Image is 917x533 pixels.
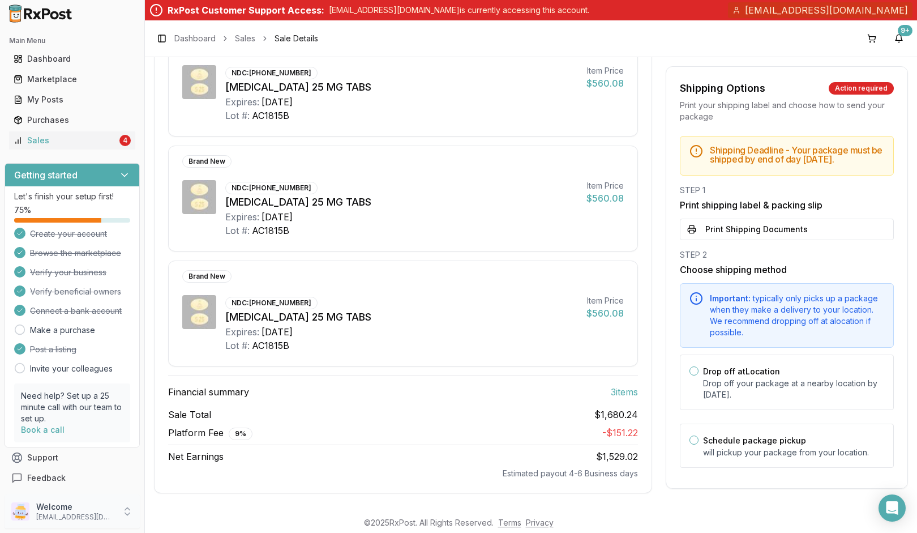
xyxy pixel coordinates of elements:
[680,249,894,261] div: STEP 2
[5,468,140,488] button: Feedback
[5,5,77,23] img: RxPost Logo
[586,65,624,76] div: Item Price
[586,76,624,90] div: $560.08
[182,270,232,283] div: Brand New
[225,182,318,194] div: NDC: [PHONE_NUMBER]
[710,293,751,303] span: Important:
[596,451,638,462] span: $1,529.02
[36,513,115,522] p: [EMAIL_ADDRESS][DOMAIN_NAME]
[229,428,252,440] div: 9 %
[168,3,324,17] div: RxPost Customer Support Access:
[329,5,589,16] p: [EMAIL_ADDRESS][DOMAIN_NAME] is currently accessing this account.
[703,366,780,376] label: Drop off at Location
[225,224,250,237] div: Lot #:
[5,447,140,468] button: Support
[30,248,121,259] span: Browse the marketplace
[275,33,318,44] span: Sale Details
[680,198,894,212] h3: Print shipping label & packing slip
[710,293,884,338] div: typically only picks up a package when they make a delivery to your location. We recommend droppi...
[252,109,289,122] div: AC1815B
[168,426,252,440] span: Platform Fee
[252,224,289,237] div: AC1815B
[680,263,894,276] h3: Choose shipping method
[745,3,908,17] span: [EMAIL_ADDRESS][DOMAIN_NAME]
[680,185,894,196] div: STEP 1
[30,325,95,336] a: Make a purchase
[11,502,29,521] img: User avatar
[703,378,884,400] p: Drop off your package at a nearby location by [DATE] .
[680,100,894,122] div: Print your shipping label and choose how to send your package
[119,135,131,146] div: 4
[30,363,113,374] a: Invite your colleagues
[14,191,130,202] p: Let's finish your setup first!
[14,135,117,146] div: Sales
[30,305,122,317] span: Connect a bank account
[262,95,293,109] div: [DATE]
[14,114,131,126] div: Purchases
[225,297,318,309] div: NDC: [PHONE_NUMBER]
[9,130,135,151] a: Sales4
[36,501,115,513] p: Welcome
[890,29,908,48] button: 9+
[14,168,78,182] h3: Getting started
[21,425,65,434] a: Book a call
[168,450,224,463] span: Net Earnings
[611,385,638,399] span: 3 item s
[526,518,554,527] a: Privacy
[594,408,638,421] span: $1,680.24
[182,180,216,214] img: Jardiance 25 MG TABS
[586,180,624,191] div: Item Price
[586,295,624,306] div: Item Price
[9,89,135,110] a: My Posts
[5,70,140,88] button: Marketplace
[9,49,135,69] a: Dashboard
[30,286,121,297] span: Verify beneficial owners
[498,518,521,527] a: Terms
[586,306,624,320] div: $560.08
[252,339,289,352] div: AC1815B
[5,111,140,129] button: Purchases
[586,191,624,205] div: $560.08
[174,33,318,44] nav: breadcrumb
[14,94,131,105] div: My Posts
[225,210,259,224] div: Expires:
[703,447,884,458] p: will pickup your package from your location.
[5,131,140,150] button: Sales4
[168,385,249,399] span: Financial summary
[703,436,806,445] label: Schedule package pickup
[14,74,131,85] div: Marketplace
[9,110,135,130] a: Purchases
[21,390,123,424] p: Need help? Set up a 25 minute call with our team to set up.
[30,228,107,240] span: Create your account
[225,309,577,325] div: [MEDICAL_DATA] 25 MG TABS
[30,267,106,278] span: Verify your business
[182,295,216,329] img: Jardiance 25 MG TABS
[14,53,131,65] div: Dashboard
[262,325,293,339] div: [DATE]
[225,339,250,352] div: Lot #:
[182,65,216,99] img: Jardiance 25 MG TABS
[27,472,66,484] span: Feedback
[168,468,638,479] div: Estimated payout 4-6 Business days
[225,109,250,122] div: Lot #:
[5,50,140,68] button: Dashboard
[182,155,232,168] div: Brand New
[168,408,211,421] span: Sale Total
[680,80,765,96] div: Shipping Options
[9,36,135,45] h2: Main Menu
[225,95,259,109] div: Expires:
[30,344,76,355] span: Post a listing
[225,325,259,339] div: Expires:
[680,219,894,240] button: Print Shipping Documents
[225,67,318,79] div: NDC: [PHONE_NUMBER]
[9,69,135,89] a: Marketplace
[174,33,216,44] a: Dashboard
[710,146,884,164] h5: Shipping Deadline - Your package must be shipped by end of day [DATE] .
[225,79,577,95] div: [MEDICAL_DATA] 25 MG TABS
[225,194,577,210] div: [MEDICAL_DATA] 25 MG TABS
[235,33,255,44] a: Sales
[262,210,293,224] div: [DATE]
[879,494,906,522] div: Open Intercom Messenger
[5,91,140,109] button: My Posts
[898,25,912,36] div: 9+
